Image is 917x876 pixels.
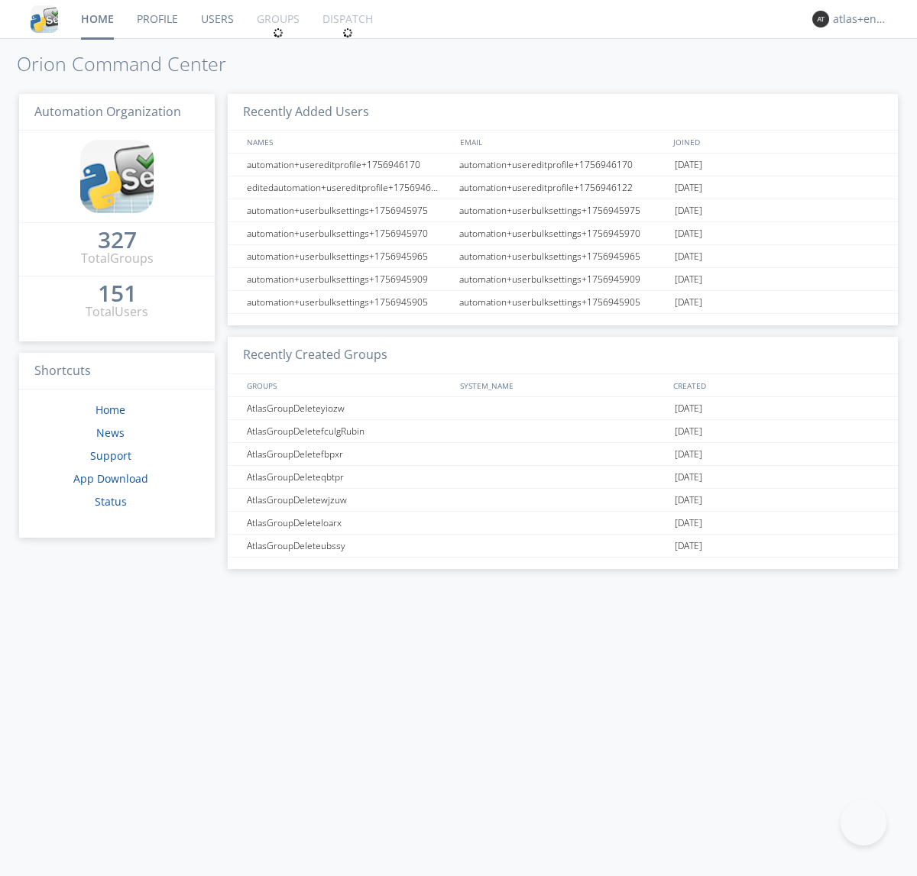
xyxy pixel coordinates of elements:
[80,140,154,213] img: cddb5a64eb264b2086981ab96f4c1ba7
[98,286,137,301] div: 151
[228,222,898,245] a: automation+userbulksettings+1756945970automation+userbulksettings+1756945970[DATE]
[96,402,125,417] a: Home
[273,27,284,38] img: spin.svg
[34,103,181,120] span: Automation Organization
[243,512,455,534] div: AtlasGroupDeleteloarx
[455,199,671,221] div: automation+userbulksettings+1756945975
[228,489,898,512] a: AtlasGroupDeletewjzuw[DATE]
[243,466,455,488] div: AtlasGroupDeleteqbtpr
[228,466,898,489] a: AtlasGroupDeleteqbtpr[DATE]
[675,268,702,291] span: [DATE]
[243,374,452,396] div: GROUPS
[675,512,702,535] span: [DATE]
[96,425,125,440] a: News
[841,800,886,845] iframe: Toggle Customer Support
[675,222,702,245] span: [DATE]
[243,268,455,290] div: automation+userbulksettings+1756945909
[455,154,671,176] div: automation+usereditprofile+1756946170
[456,131,669,153] div: EMAIL
[675,397,702,420] span: [DATE]
[228,94,898,131] h3: Recently Added Users
[228,291,898,314] a: automation+userbulksettings+1756945905automation+userbulksettings+1756945905[DATE]
[228,176,898,199] a: editedautomation+usereditprofile+1756946122automation+usereditprofile+1756946122[DATE]
[86,303,148,321] div: Total Users
[228,420,898,443] a: AtlasGroupDeletefculgRubin[DATE]
[228,443,898,466] a: AtlasGroupDeletefbpxr[DATE]
[243,489,455,511] div: AtlasGroupDeletewjzuw
[73,471,148,486] a: App Download
[243,535,455,557] div: AtlasGroupDeleteubssy
[342,27,353,38] img: spin.svg
[98,232,137,250] a: 327
[455,176,671,199] div: automation+usereditprofile+1756946122
[98,232,137,247] div: 327
[675,245,702,268] span: [DATE]
[228,397,898,420] a: AtlasGroupDeleteyiozw[DATE]
[228,512,898,535] a: AtlasGroupDeleteloarx[DATE]
[243,443,455,465] div: AtlasGroupDeletefbpxr
[675,420,702,443] span: [DATE]
[243,397,455,419] div: AtlasGroupDeleteyiozw
[675,176,702,199] span: [DATE]
[243,222,455,244] div: automation+userbulksettings+1756945970
[228,268,898,291] a: automation+userbulksettings+1756945909automation+userbulksettings+1756945909[DATE]
[675,199,702,222] span: [DATE]
[243,131,452,153] div: NAMES
[243,199,455,221] div: automation+userbulksettings+1756945975
[455,268,671,290] div: automation+userbulksettings+1756945909
[81,250,154,267] div: Total Groups
[243,176,455,199] div: editedautomation+usereditprofile+1756946122
[228,337,898,374] h3: Recently Created Groups
[19,353,215,390] h3: Shortcuts
[31,5,58,33] img: cddb5a64eb264b2086981ab96f4c1ba7
[243,291,455,313] div: automation+userbulksettings+1756945905
[455,291,671,313] div: automation+userbulksettings+1756945905
[675,291,702,314] span: [DATE]
[95,494,127,509] a: Status
[90,448,131,463] a: Support
[98,286,137,303] a: 151
[675,535,702,558] span: [DATE]
[833,11,890,27] div: atlas+english0001
[228,154,898,176] a: automation+usereditprofile+1756946170automation+usereditprofile+1756946170[DATE]
[455,245,671,267] div: automation+userbulksettings+1756945965
[228,535,898,558] a: AtlasGroupDeleteubssy[DATE]
[228,245,898,268] a: automation+userbulksettings+1756945965automation+userbulksettings+1756945965[DATE]
[669,374,883,396] div: CREATED
[675,443,702,466] span: [DATE]
[675,466,702,489] span: [DATE]
[455,222,671,244] div: automation+userbulksettings+1756945970
[228,199,898,222] a: automation+userbulksettings+1756945975automation+userbulksettings+1756945975[DATE]
[812,11,829,27] img: 373638.png
[456,374,669,396] div: SYSTEM_NAME
[243,420,455,442] div: AtlasGroupDeletefculgRubin
[669,131,883,153] div: JOINED
[243,154,455,176] div: automation+usereditprofile+1756946170
[675,489,702,512] span: [DATE]
[675,154,702,176] span: [DATE]
[243,245,455,267] div: automation+userbulksettings+1756945965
